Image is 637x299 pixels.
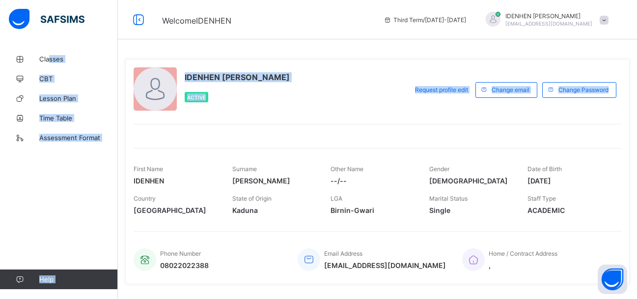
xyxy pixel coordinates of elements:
[527,177,611,185] span: [DATE]
[39,114,118,122] span: Time Table
[232,206,316,214] span: Kaduna
[492,86,529,93] span: Change email
[39,134,118,142] span: Assessment Format
[505,12,592,20] span: IDENHEN [PERSON_NAME]
[39,75,118,83] span: CBT
[527,206,611,214] span: ACADEMIC
[39,275,117,283] span: Help
[429,206,513,214] span: Single
[598,265,627,294] button: Open asap
[331,165,363,173] span: Other Name
[527,165,562,173] span: Date of Birth
[160,250,201,257] span: Phone Number
[134,165,163,173] span: First Name
[39,94,118,102] span: Lesson Plan
[39,55,118,63] span: Classes
[429,177,513,185] span: [DEMOGRAPHIC_DATA]
[415,86,468,93] span: Request profile edit
[162,16,231,26] span: Welcome IDENHEN
[324,250,362,257] span: Email Address
[9,9,84,30] img: safsims
[134,177,218,185] span: IDENHEN
[187,94,206,100] span: Active
[331,177,415,185] span: --/--
[160,261,209,269] span: 08022022388
[232,195,272,202] span: State of Origin
[527,195,556,202] span: Staff Type
[505,21,592,27] span: [EMAIL_ADDRESS][DOMAIN_NAME]
[489,250,557,257] span: Home / Contract Address
[324,261,446,269] span: [EMAIL_ADDRESS][DOMAIN_NAME]
[232,177,316,185] span: [PERSON_NAME]
[134,195,156,202] span: Country
[476,12,613,28] div: IDENHENPETER
[384,16,466,24] span: session/term information
[489,261,557,269] span: ,
[558,86,609,93] span: Change Password
[185,72,290,82] span: IDENHEN [PERSON_NAME]
[331,206,415,214] span: Birnin-Gwari
[331,195,342,202] span: LGA
[429,165,449,173] span: Gender
[232,165,257,173] span: Surname
[429,195,468,202] span: Marital Status
[134,206,218,214] span: [GEOGRAPHIC_DATA]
